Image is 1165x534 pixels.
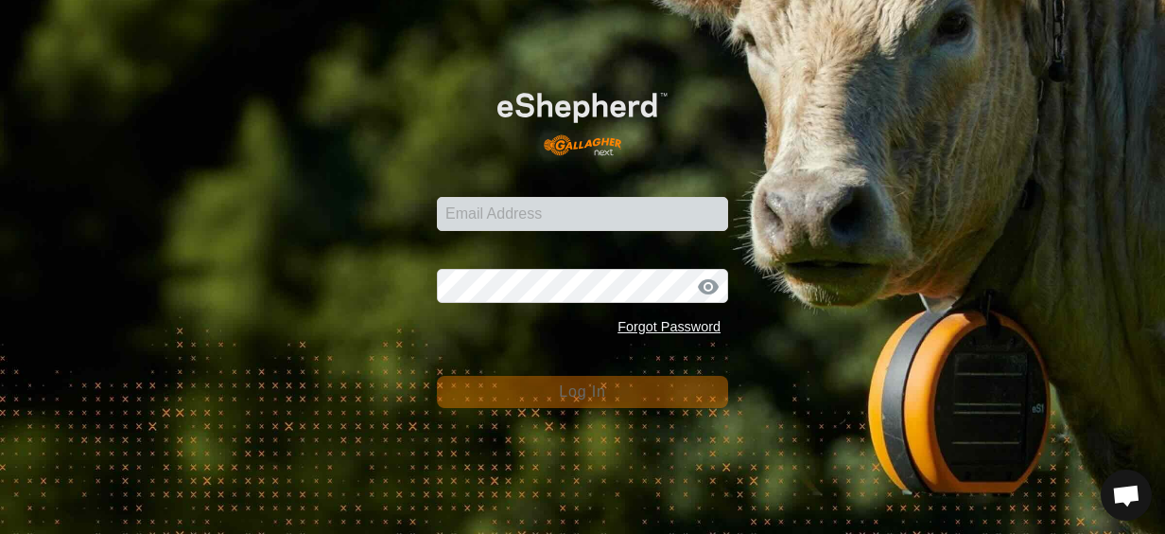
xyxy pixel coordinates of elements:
[1101,470,1152,521] div: Open chat
[466,68,699,168] img: E-shepherd Logo
[617,319,721,334] a: Forgot Password
[559,383,605,400] span: Log In
[437,376,728,408] button: Log In
[437,197,728,231] input: Email Address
